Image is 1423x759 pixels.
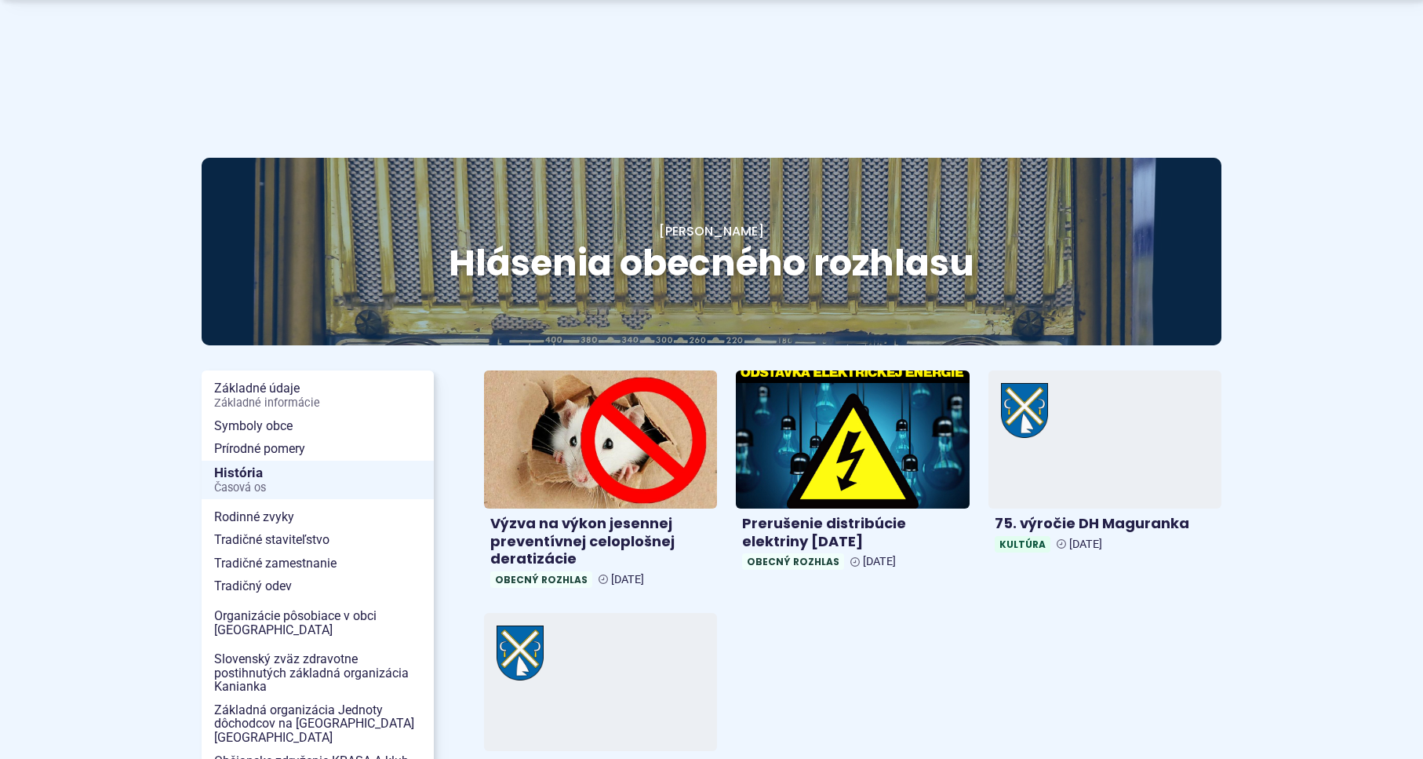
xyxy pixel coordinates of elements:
[202,377,434,414] a: Základné údajeZákladné informácie
[214,575,421,598] span: Tradičný odev
[202,699,434,750] a: Základná organizácia Jednoty dôchodcov na [GEOGRAPHIC_DATA] [GEOGRAPHIC_DATA]
[202,414,434,438] a: Symboly obce
[214,482,421,494] span: Časová os
[995,515,1215,533] h4: 75. výročie DH Maguranka
[611,573,644,586] span: [DATE]
[449,238,974,288] span: Hlásenia obecného rozhlasu
[995,536,1050,553] span: Kultúra
[202,552,434,575] a: Tradičné zamestnanie
[214,397,421,410] span: Základné informácie
[214,461,421,499] span: História
[202,648,434,699] a: Slovenský zväz zdravotne postihnutých základná organizácia Kanianka
[202,461,434,499] a: HistóriaČasová os
[736,370,969,576] a: Prerušenie distribúcie elektriny [DATE] Obecný rozhlas [DATE]
[214,528,421,552] span: Tradičné staviteľstvo
[742,515,963,550] h4: Prerušenie distribúcie elektriny [DATE]
[202,575,434,598] a: Tradičný odev
[202,604,434,641] a: Organizácie pôsobiace v obci [GEOGRAPHIC_DATA]
[1069,538,1102,551] span: [DATE]
[214,552,421,575] span: Tradičné zamestnanie
[490,515,711,568] h4: Výzva na výkon jesennej preventívnej celoplošnej deratizácie
[214,699,421,750] span: Základná organizácia Jednoty dôchodcov na [GEOGRAPHIC_DATA] [GEOGRAPHIC_DATA]
[214,437,421,461] span: Prírodné pomery
[214,505,421,529] span: Rodinné zvyky
[214,648,421,699] span: Slovenský zväz zdravotne postihnutých základná organizácia Kanianka
[484,370,717,593] a: Výzva na výkon jesennej preventívnej celoplošnej deratizácie Obecný rozhlas [DATE]
[214,414,421,438] span: Symboly obce
[202,505,434,529] a: Rodinné zvyky
[659,222,764,240] a: [PERSON_NAME]
[214,604,421,641] span: Organizácie pôsobiace v obci [GEOGRAPHIC_DATA]
[214,377,421,414] span: Základné údaje
[490,571,592,588] span: Obecný rozhlas
[202,528,434,552] a: Tradičné staviteľstvo
[742,553,844,570] span: Obecný rozhlas
[863,555,896,568] span: [DATE]
[202,437,434,461] a: Prírodné pomery
[988,370,1221,558] a: 75. výročie DH Maguranka Kultúra [DATE]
